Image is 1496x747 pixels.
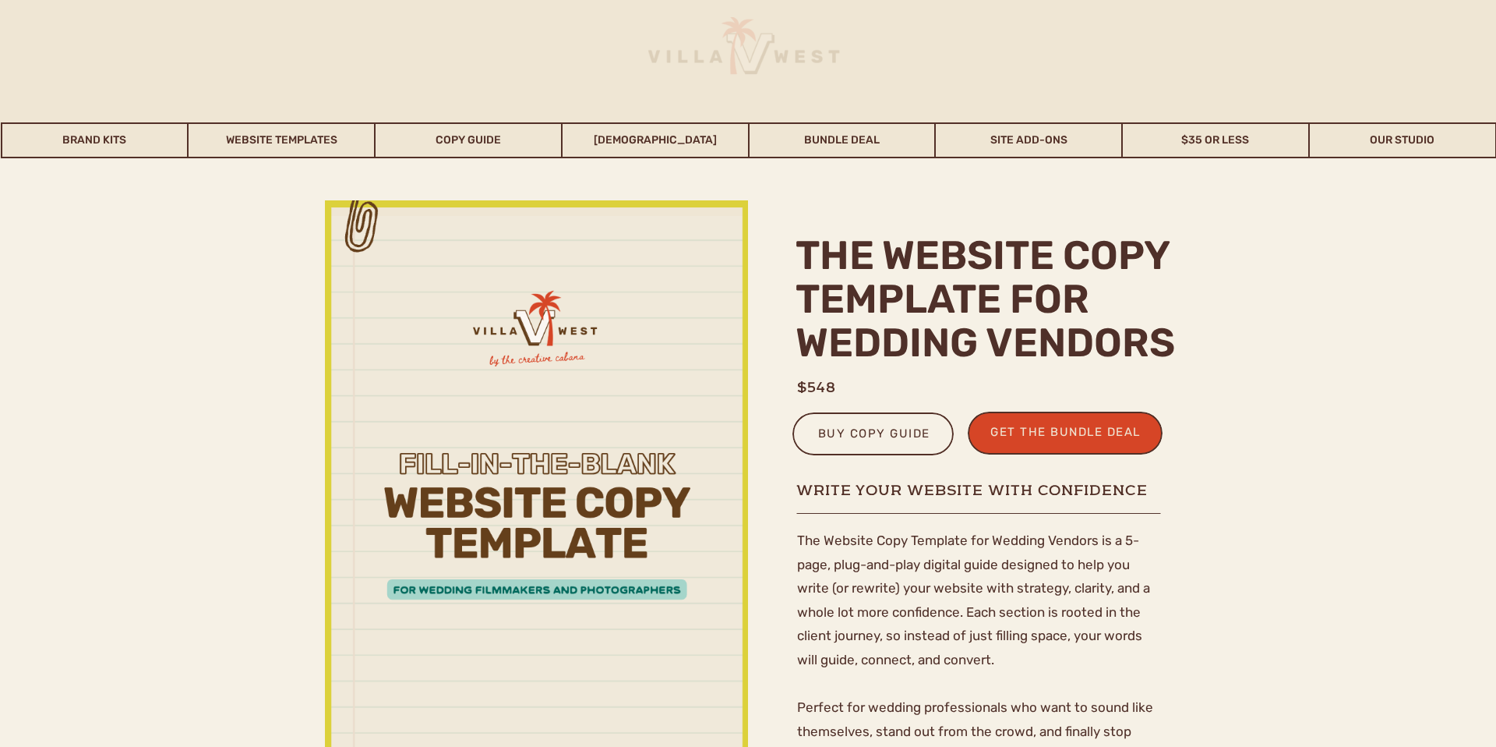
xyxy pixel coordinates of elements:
a: Website Templates [189,122,374,158]
h1: Write Your Website With Confidence [796,481,1167,522]
a: Our Studio [1310,122,1495,158]
h1: $548 [797,377,880,397]
a: [DEMOGRAPHIC_DATA] [563,122,748,158]
a: Bundle Deal [750,122,935,158]
a: buy copy guide [811,423,937,449]
a: $35 or Less [1123,122,1308,158]
a: Brand Kits [2,122,188,158]
a: Copy Guide [376,122,561,158]
a: Site Add-Ons [936,122,1121,158]
h2: The Website Copy Template for Wedding Vendors [796,234,1276,362]
a: get the bundle deal [983,422,1148,448]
